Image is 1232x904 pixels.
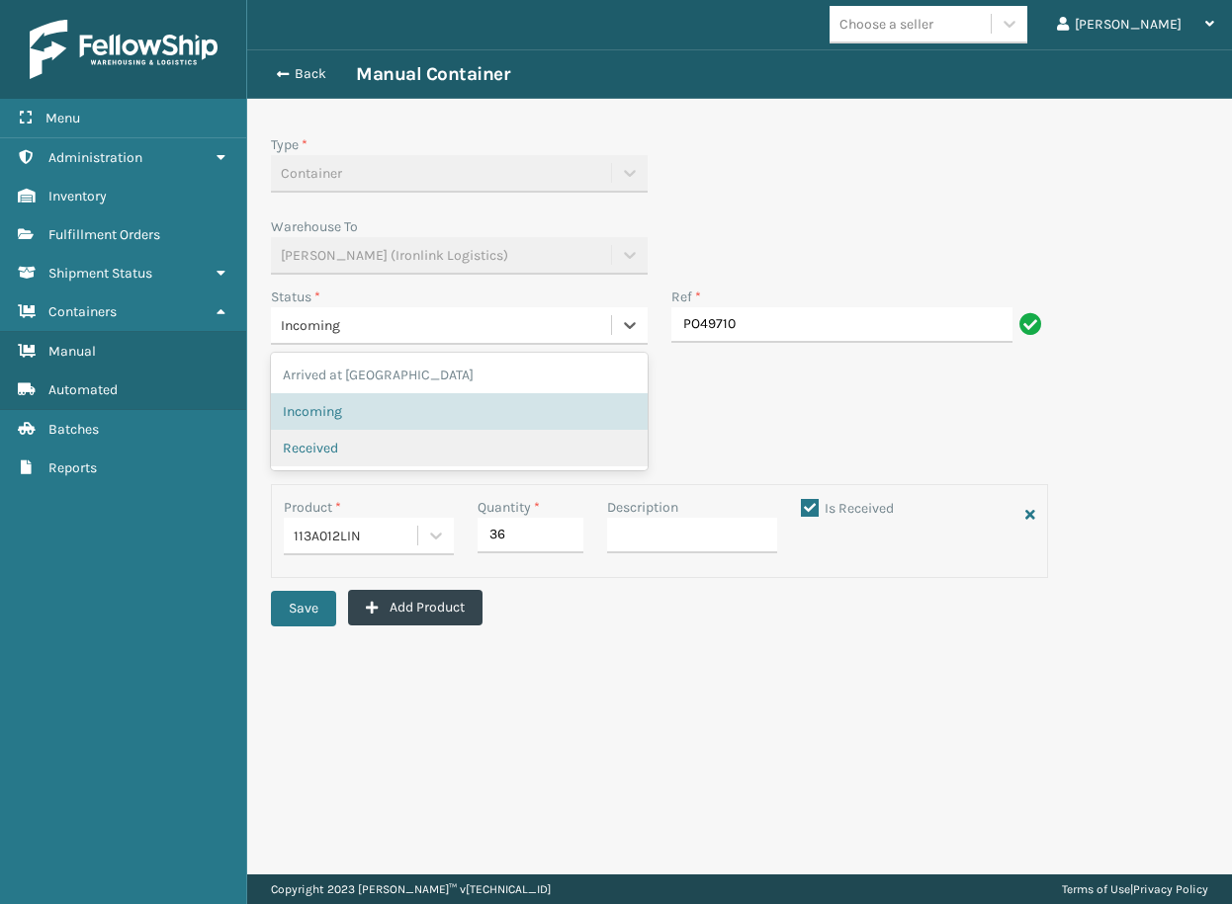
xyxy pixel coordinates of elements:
h3: Manual Container [356,62,509,86]
label: Ref [671,287,701,307]
button: Back [265,65,356,83]
span: Manual [48,343,96,360]
span: Arrived at [GEOGRAPHIC_DATA] [283,365,474,385]
span: 113A012LIN [294,526,361,546]
p: Copyright 2023 [PERSON_NAME]™ v [TECHNICAL_ID] [271,874,551,904]
label: Is Received [801,500,894,517]
label: Warehouse To [271,218,358,235]
span: Inventory [48,188,107,205]
span: Received [283,438,338,458]
button: Add Product [348,590,483,625]
label: Description [607,497,678,518]
a: Privacy Policy [1133,882,1208,896]
h2: Container Products [271,437,1048,472]
label: Status [271,288,320,305]
span: Automated [48,381,118,398]
span: Fulfillment Orders [48,226,160,243]
span: Containers [48,303,117,320]
span: Administration [48,149,142,166]
span: Shipment Status [48,265,152,282]
label: Quantity [478,497,540,518]
label: Product [284,499,341,516]
span: Incoming [281,315,340,336]
div: | [1062,874,1208,904]
div: Choose a seller [839,14,933,35]
label: Type [271,136,308,153]
span: Incoming [283,401,342,422]
span: Menu [45,110,80,126]
span: Batches [48,421,99,438]
span: Reports [48,459,97,476]
img: logo [30,20,218,79]
a: Terms of Use [1062,882,1130,896]
button: Save [271,591,336,626]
